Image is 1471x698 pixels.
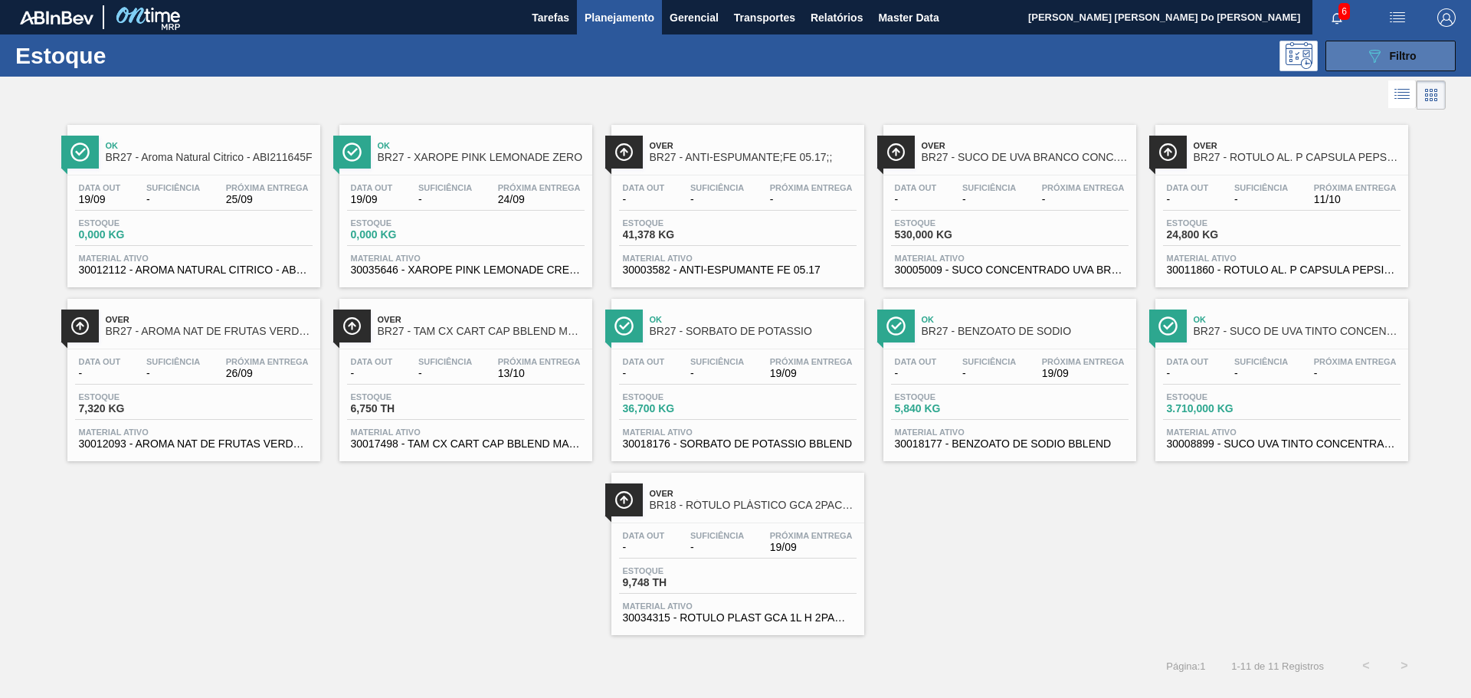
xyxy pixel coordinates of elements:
[79,229,186,241] span: 0,000 KG
[328,287,600,461] a: ÍconeOverBR27 - TAM CX CART CAP BBLEND MARACUJA E MANGAData out-Suficiência-Próxima Entrega13/10E...
[226,194,309,205] span: 25/09
[56,113,328,287] a: ÍconeOkBR27 - Aroma Natural Citrico - ABI211645FData out19/09Suficiência-Próxima Entrega25/09Esto...
[351,392,458,401] span: Estoque
[342,316,362,336] img: Ícone
[1166,660,1205,672] span: Página : 1
[351,357,393,366] span: Data out
[1325,41,1456,71] button: Filtro
[146,368,200,379] span: -
[690,368,744,379] span: -
[614,490,634,510] img: Ícone
[1158,143,1178,162] img: Ícone
[342,143,362,162] img: Ícone
[351,183,393,192] span: Data out
[895,392,1002,401] span: Estoque
[770,194,853,205] span: -
[922,152,1129,163] span: BR27 - SUCO DE UVA BRANCO CONC. 68 BRIX
[1167,403,1274,415] span: 3.710,000 KG
[226,357,309,366] span: Próxima Entrega
[1312,7,1361,28] button: Notificações
[351,403,458,415] span: 6,750 TH
[79,392,186,401] span: Estoque
[1042,183,1125,192] span: Próxima Entrega
[418,357,472,366] span: Suficiência
[895,194,937,205] span: -
[70,316,90,336] img: Ícone
[623,428,853,437] span: Material ativo
[1144,287,1416,461] a: ÍconeOkBR27 - SUCO DE UVA TINTO CONCENTRADOData out-Suficiência-Próxima Entrega-Estoque3.710,000 ...
[614,316,634,336] img: Ícone
[623,438,853,450] span: 30018176 - SORBATO DE POTASSIO BBLEND
[895,368,937,379] span: -
[418,183,472,192] span: Suficiência
[600,461,872,635] a: ÍconeOverBR18 - RÓTULO PLÁSTICO GCA 2PACK1L HData out-Suficiência-Próxima Entrega19/09Estoque9,74...
[770,368,853,379] span: 19/09
[650,141,857,150] span: Over
[623,577,730,588] span: 9,748 TH
[872,113,1144,287] a: ÍconeOverBR27 - SUCO DE UVA BRANCO CONC. 68 BRIXData out-Suficiência-Próxima Entrega-Estoque530,0...
[532,8,569,27] span: Tarefas
[895,438,1125,450] span: 30018177 - BENZOATO DE SODIO BBLEND
[770,357,853,366] span: Próxima Entrega
[623,601,853,611] span: Material ativo
[895,403,1002,415] span: 5,840 KG
[226,368,309,379] span: 26/09
[1194,326,1401,337] span: BR27 - SUCO DE UVA TINTO CONCENTRADO
[1042,357,1125,366] span: Próxima Entrega
[600,113,872,287] a: ÍconeOverBR27 - ANTI-ESPUMANTE;FE 05.17;;Data out-Suficiência-Próxima Entrega-Estoque41,378 KGMat...
[1167,218,1274,228] span: Estoque
[690,542,744,553] span: -
[922,315,1129,324] span: Ok
[670,8,719,27] span: Gerencial
[895,428,1125,437] span: Material ativo
[734,8,795,27] span: Transportes
[106,315,313,324] span: Over
[600,287,872,461] a: ÍconeOkBR27 - SORBATO DE POTASSIOData out-Suficiência-Próxima Entrega19/09Estoque36,700 KGMateria...
[770,531,853,540] span: Próxima Entrega
[351,229,458,241] span: 0,000 KG
[895,357,937,366] span: Data out
[1167,229,1274,241] span: 24,800 KG
[1390,50,1417,62] span: Filtro
[79,183,121,192] span: Data out
[56,287,328,461] a: ÍconeOverBR27 - AROMA NAT DE FRUTAS VERDES -ABI221664FData out-Suficiência-Próxima Entrega26/09Es...
[623,183,665,192] span: Data out
[378,152,585,163] span: BR27 - XAROPE PINK LEMONADE ZERO
[1194,141,1401,150] span: Over
[585,8,654,27] span: Planejamento
[623,542,665,553] span: -
[79,403,186,415] span: 7,320 KG
[650,489,857,498] span: Over
[623,229,730,241] span: 41,378 KG
[690,357,744,366] span: Suficiência
[1158,316,1178,336] img: Ícone
[878,8,939,27] span: Master Data
[418,368,472,379] span: -
[623,392,730,401] span: Estoque
[351,368,393,379] span: -
[623,218,730,228] span: Estoque
[79,438,309,450] span: 30012093 - AROMA NAT DE FRUTAS VERDES -ABI221664F
[811,8,863,27] span: Relatórios
[623,403,730,415] span: 36,700 KG
[1314,183,1397,192] span: Próxima Entrega
[1167,183,1209,192] span: Data out
[895,264,1125,276] span: 30005009 - SUCO CONCENTRADO UVA BRANCA 68B
[962,357,1016,366] span: Suficiência
[79,357,121,366] span: Data out
[1194,152,1401,163] span: BR27 - ROTULO AL. P CAPSULA PEPSI BLACK
[1167,368,1209,379] span: -
[378,315,585,324] span: Over
[623,612,853,624] span: 30034315 - ROTULO PLAST GCA 1L H 2PACK1L S CL NIV25
[106,152,313,163] span: BR27 - Aroma Natural Citrico - ABI211645F
[886,143,906,162] img: Ícone
[106,326,313,337] span: BR27 - AROMA NAT DE FRUTAS VERDES -ABI221664F
[1194,315,1401,324] span: Ok
[895,183,937,192] span: Data out
[1314,194,1397,205] span: 11/10
[962,368,1016,379] span: -
[1417,80,1446,110] div: Visão em Cards
[623,566,730,575] span: Estoque
[650,315,857,324] span: Ok
[351,428,581,437] span: Material ativo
